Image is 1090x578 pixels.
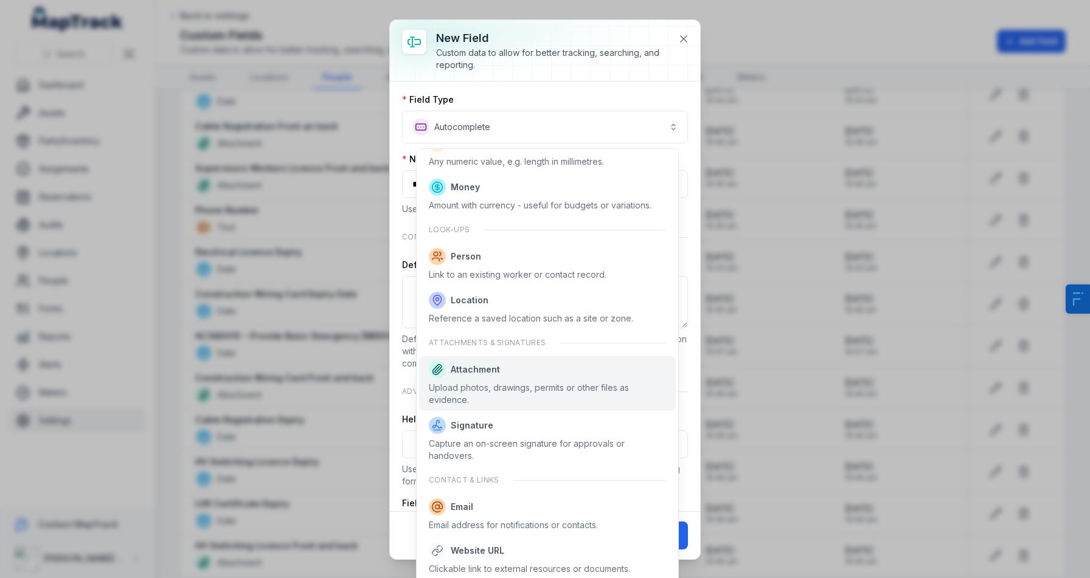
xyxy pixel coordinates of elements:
[419,331,676,355] div: Attachments & signatures
[429,199,651,212] div: Amount with currency - useful for budgets or variations.
[419,218,676,242] div: Look-ups
[451,363,500,376] span: Attachment
[429,438,666,462] div: Capture an on-screen signature for approvals or handovers.
[451,501,473,513] span: Email
[429,563,630,575] div: Clickable link to external resources or documents.
[429,156,604,168] div: Any numeric value, e.g. length in millimetres.
[429,519,598,531] div: Email address for notifications or contacts.
[402,111,688,143] button: Autocomplete
[429,312,633,325] div: Reference a saved location such as a site or zone.
[451,545,504,557] span: Website URL
[451,419,493,432] span: Signature
[451,250,481,263] span: Person
[429,382,666,406] div: Upload photos, drawings, permits or other files as evidence.
[451,181,480,193] span: Money
[429,269,606,281] div: Link to an existing worker or contact record.
[451,294,488,306] span: Location
[419,468,676,492] div: Contact & links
